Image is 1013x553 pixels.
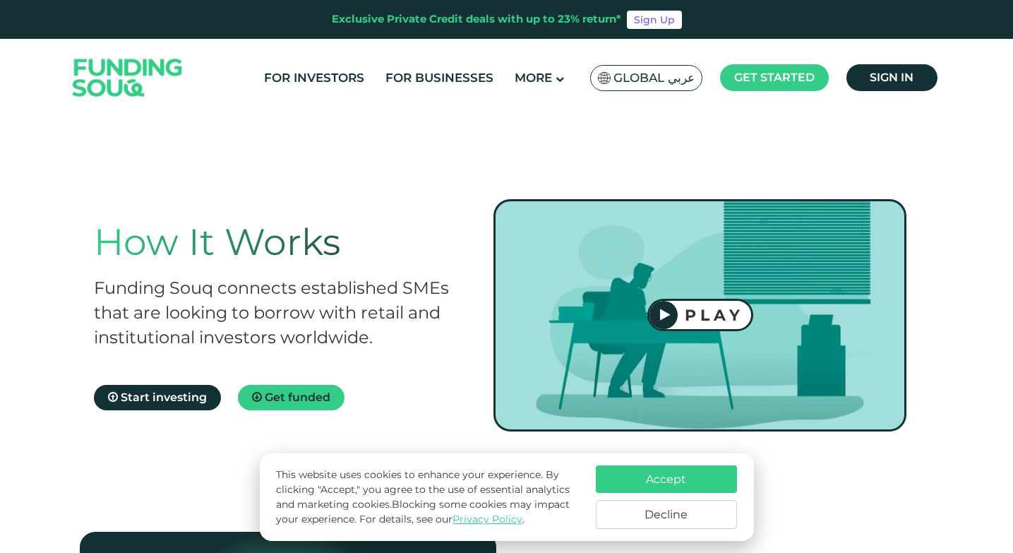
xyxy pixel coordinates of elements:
[121,391,207,404] span: Start investing
[382,66,497,90] a: For Businesses
[678,306,751,325] div: PLAY
[332,11,621,28] div: Exclusive Private Credit deals with up to 23% return*
[276,468,581,527] p: This website uses cookies to enhance your experience. By clicking "Accept," you agree to the use ...
[94,220,466,264] h1: How It Works
[598,72,611,84] img: SA Flag
[613,70,695,86] span: Global عربي
[276,498,570,525] span: Blocking some cookies may impact your experience.
[452,513,522,525] a: Privacy Policy
[94,385,221,410] a: Start investing
[627,11,682,29] a: Sign Up
[260,66,368,90] a: For Investors
[515,71,552,85] span: More
[870,71,913,84] span: Sign in
[359,513,525,525] span: For details, see our .
[734,71,815,84] span: Get started
[596,465,737,493] button: Accept
[59,42,197,114] img: Logo
[596,500,737,529] button: Decline
[94,275,466,350] h2: Funding Souq connects established SMEs that are looking to borrow with retail and institutional i...
[647,299,753,331] button: PLAY
[238,385,344,410] a: Get funded
[265,391,330,404] span: Get funded
[846,64,937,91] a: Sign in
